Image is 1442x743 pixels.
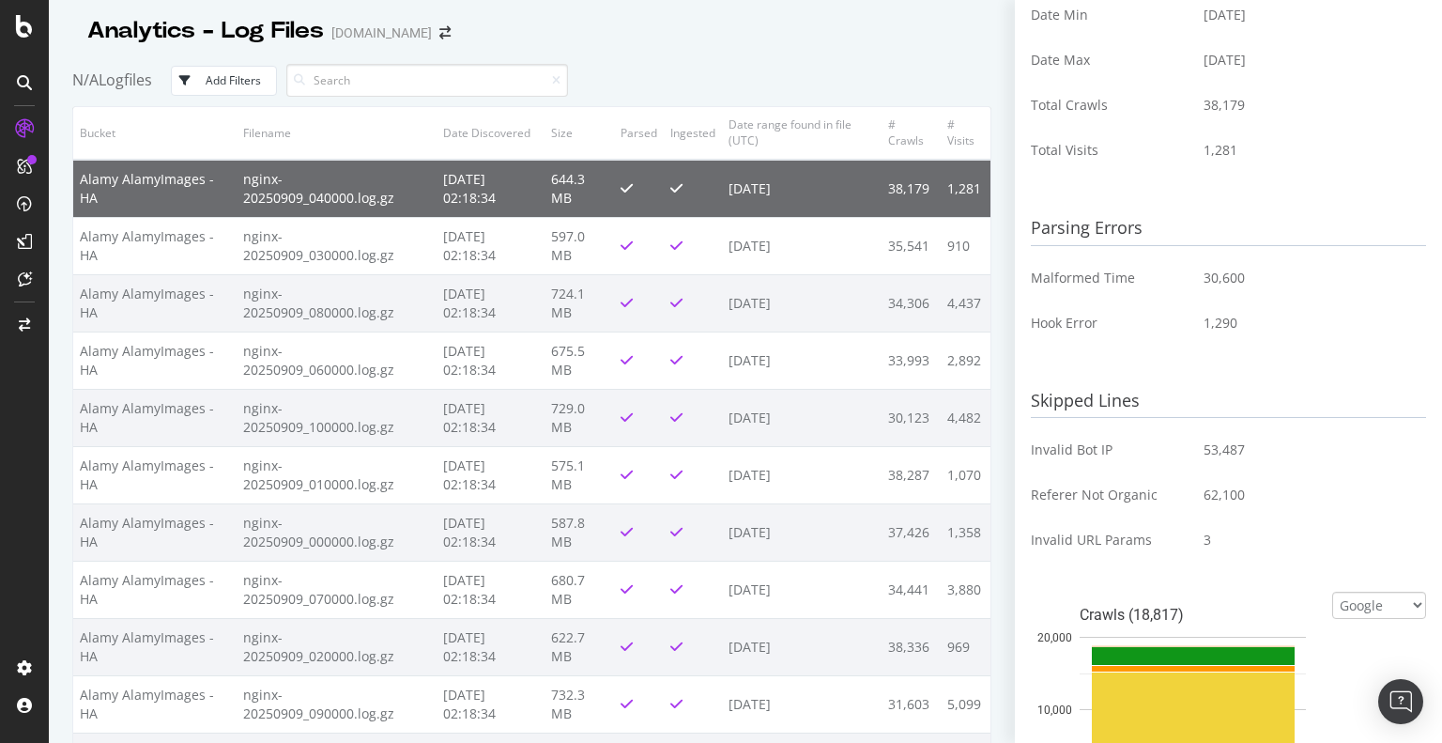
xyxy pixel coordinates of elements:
td: [DATE] 02:18:34 [437,274,545,332]
td: Alamy AlamyImages - HA [73,274,237,332]
td: nginx-20250909_070000.log.gz [237,561,437,618]
td: Malformed Time [1031,255,1189,301]
td: Alamy AlamyImages - HA [73,217,237,274]
div: Add Filters [206,72,261,88]
td: 622.7 MB [545,618,614,675]
div: Open Intercom Messenger [1378,679,1423,724]
text: Crawls (18,817) [1080,606,1184,624]
text: 10,000 [1037,704,1072,717]
td: [DATE] [1189,38,1426,83]
td: nginx-20250909_030000.log.gz [237,217,437,274]
td: nginx-20250909_090000.log.gz [237,675,437,733]
td: Alamy AlamyImages - HA [73,675,237,733]
td: 38,179 [1189,83,1426,128]
td: 37,426 [882,503,941,561]
span: 62,100 [1204,486,1245,504]
span: 53,487 [1204,441,1245,459]
td: nginx-20250909_080000.log.gz [237,274,437,332]
td: [DATE] [722,561,882,618]
td: [DATE] 02:18:34 [437,503,545,561]
td: [DATE] 02:18:34 [437,618,545,675]
td: 34,306 [882,274,941,332]
td: nginx-20250909_000000.log.gz [237,503,437,561]
td: 5,099 [941,675,991,733]
td: [DATE] [722,389,882,446]
td: 675.5 MB [545,332,614,389]
td: 4,437 [941,274,991,332]
td: [DATE] [722,160,882,218]
td: 729.0 MB [545,389,614,446]
th: Parsed [614,107,664,159]
span: 30,600 [1204,269,1245,287]
td: 4,482 [941,389,991,446]
td: nginx-20250909_010000.log.gz [237,446,437,503]
td: 969 [941,618,991,675]
td: 2,892 [941,332,991,389]
td: [DATE] [722,274,882,332]
th: Date Discovered [437,107,545,159]
td: Alamy AlamyImages - HA [73,389,237,446]
td: 35,541 [882,217,941,274]
td: 31,603 [882,675,941,733]
td: 30,123 [882,389,941,446]
td: 597.0 MB [545,217,614,274]
td: [DATE] [722,446,882,503]
td: [DATE] 02:18:34 [437,332,545,389]
input: Search [286,64,568,97]
td: [DATE] [722,503,882,561]
h3: Skipped Lines [1031,384,1426,419]
td: Alamy AlamyImages - HA [73,561,237,618]
td: 3,880 [941,561,991,618]
td: 38,336 [882,618,941,675]
th: Ingested [664,107,722,159]
td: 732.3 MB [545,675,614,733]
td: [DATE] 02:18:34 [437,561,545,618]
td: 1,281 [1189,128,1426,173]
h3: Parsing Errors [1031,211,1426,246]
span: Logfiles [99,70,152,90]
th: Date range found in file (UTC) [722,107,882,159]
td: Alamy AlamyImages - HA [73,160,237,218]
div: Analytics - Log Files [87,15,324,47]
button: Add Filters [171,66,277,96]
td: [DATE] 02:18:34 [437,446,545,503]
span: 3 [1204,531,1211,550]
td: [DATE] 02:18:34 [437,160,545,218]
td: 38,179 [882,160,941,218]
td: 34,441 [882,561,941,618]
th: Size [545,107,614,159]
span: 1,290 [1204,314,1237,333]
th: Filename [237,107,437,159]
td: 724.1 MB [545,274,614,332]
td: [DATE] 02:18:34 [437,675,545,733]
text: 20,000 [1037,631,1072,644]
td: Alamy AlamyImages - HA [73,332,237,389]
td: Invalid Bot IP [1031,427,1189,472]
td: Hook Error [1031,301,1189,346]
td: 587.8 MB [545,503,614,561]
td: Alamy AlamyImages - HA [73,503,237,561]
td: 1,281 [941,160,991,218]
div: [DOMAIN_NAME] [331,23,432,42]
td: 680.7 MB [545,561,614,618]
td: nginx-20250909_100000.log.gz [237,389,437,446]
td: [DATE] 02:18:34 [437,217,545,274]
td: Referer Not Organic [1031,472,1189,518]
td: 38,287 [882,446,941,503]
td: 575.1 MB [545,446,614,503]
td: Alamy AlamyImages - HA [73,446,237,503]
td: Date Max [1031,38,1189,83]
td: 33,993 [882,332,941,389]
td: [DATE] [722,675,882,733]
td: Alamy AlamyImages - HA [73,618,237,675]
td: [DATE] [722,217,882,274]
td: nginx-20250909_040000.log.gz [237,160,437,218]
td: nginx-20250909_060000.log.gz [237,332,437,389]
td: Total Crawls [1031,83,1189,128]
td: Invalid URL Params [1031,518,1189,563]
th: # Crawls [882,107,941,159]
td: [DATE] 02:18:34 [437,389,545,446]
td: [DATE] [722,332,882,389]
span: N/A [72,70,99,90]
td: [DATE] [722,618,882,675]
